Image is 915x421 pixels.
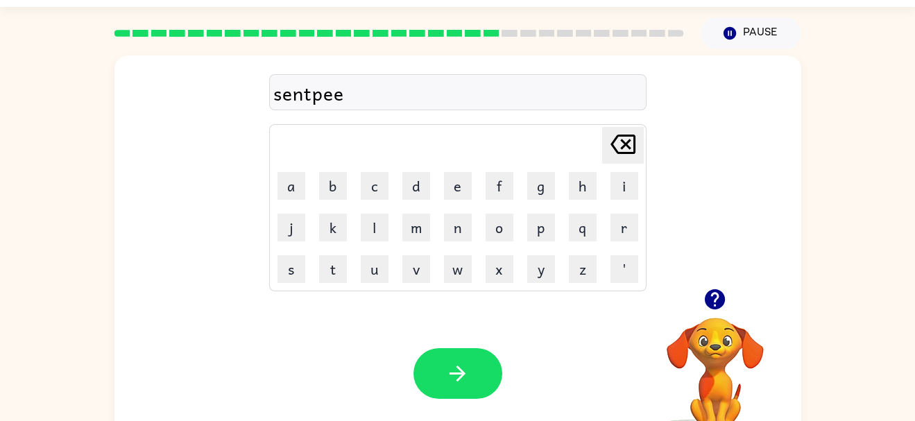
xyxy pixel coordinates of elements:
button: z [569,255,597,283]
button: b [319,172,347,200]
button: Pause [701,17,801,49]
button: h [569,172,597,200]
button: a [277,172,305,200]
button: t [319,255,347,283]
button: q [569,214,597,241]
button: l [361,214,388,241]
button: s [277,255,305,283]
button: v [402,255,430,283]
button: p [527,214,555,241]
button: f [486,172,513,200]
button: x [486,255,513,283]
button: e [444,172,472,200]
button: o [486,214,513,241]
button: k [319,214,347,241]
button: j [277,214,305,241]
button: r [610,214,638,241]
button: m [402,214,430,241]
button: i [610,172,638,200]
button: u [361,255,388,283]
button: n [444,214,472,241]
button: y [527,255,555,283]
div: sentpee [273,78,642,108]
button: c [361,172,388,200]
button: ' [610,255,638,283]
button: d [402,172,430,200]
button: g [527,172,555,200]
button: w [444,255,472,283]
